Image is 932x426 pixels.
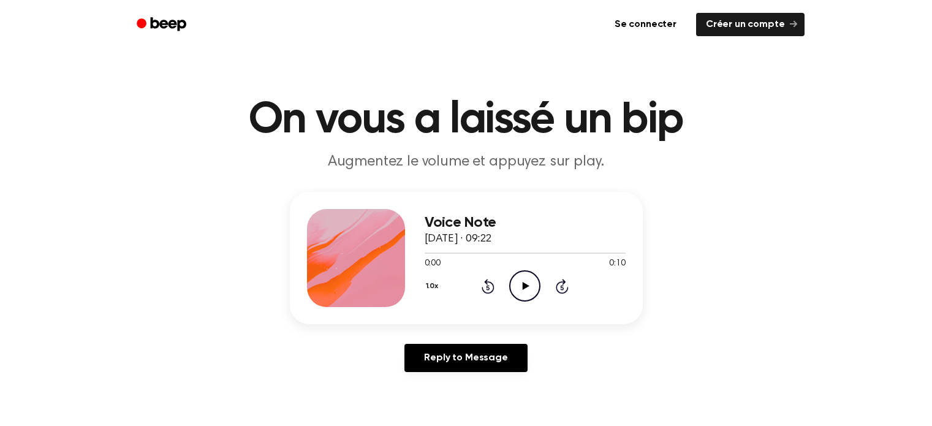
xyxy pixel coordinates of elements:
[328,154,605,169] font: Augmentez le volume et appuyez sur play.
[615,20,676,29] font: Se connecter
[404,344,527,372] a: Reply to Message
[249,98,683,142] font: On vous a laissé un bip
[425,257,441,270] span: 0:00
[602,10,689,39] a: Se connecter
[425,276,443,297] button: 1.0x
[609,257,625,270] span: 0:10
[425,234,492,245] span: [DATE] · 09:22
[706,20,785,29] font: Créer un compte
[696,13,805,36] a: Créer un compte
[425,215,626,231] h3: Voice Note
[128,13,197,37] a: Bip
